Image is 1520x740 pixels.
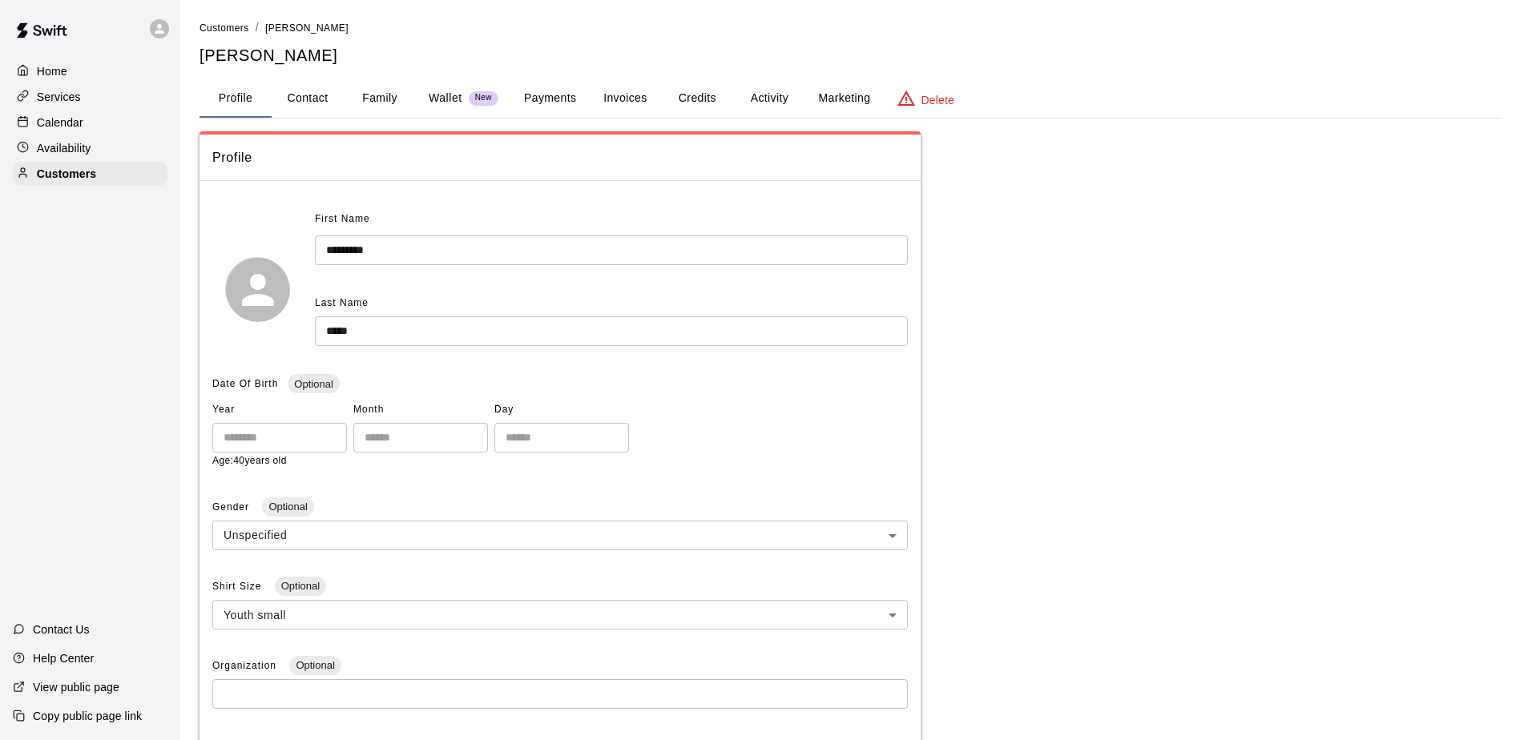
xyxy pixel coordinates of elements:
[33,679,119,695] p: View public page
[275,580,326,592] span: Optional
[200,79,1501,118] div: basic tabs example
[200,79,272,118] button: Profile
[37,89,81,105] p: Services
[429,90,462,107] p: Wallet
[13,111,167,135] a: Calendar
[33,650,94,666] p: Help Center
[13,85,167,109] a: Services
[33,708,142,724] p: Copy public page link
[212,147,908,168] span: Profile
[13,162,167,186] a: Customers
[200,22,249,34] span: Customers
[262,501,313,513] span: Optional
[13,59,167,83] a: Home
[511,79,589,118] button: Payments
[353,397,488,423] span: Month
[805,79,883,118] button: Marketing
[256,19,259,36] li: /
[344,79,416,118] button: Family
[37,140,91,156] p: Availability
[212,581,265,592] span: Shirt Size
[265,22,349,34] span: [PERSON_NAME]
[921,92,954,108] p: Delete
[212,521,908,550] div: Unspecified
[37,63,67,79] p: Home
[212,501,252,513] span: Gender
[589,79,661,118] button: Invoices
[37,166,96,182] p: Customers
[733,79,805,118] button: Activity
[661,79,733,118] button: Credits
[200,21,249,34] a: Customers
[288,378,339,390] span: Optional
[494,397,629,423] span: Day
[200,45,1501,66] h5: [PERSON_NAME]
[212,378,278,389] span: Date Of Birth
[315,207,370,232] span: First Name
[33,621,90,637] p: Contact Us
[212,455,287,466] span: Age: 40 years old
[289,659,341,671] span: Optional
[13,136,167,160] a: Availability
[469,93,498,103] span: New
[37,115,83,131] p: Calendar
[200,19,1501,37] nav: breadcrumb
[315,297,369,308] span: Last Name
[212,397,347,423] span: Year
[212,660,280,671] span: Organization
[212,600,908,629] div: Youth small
[272,79,344,118] button: Contact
